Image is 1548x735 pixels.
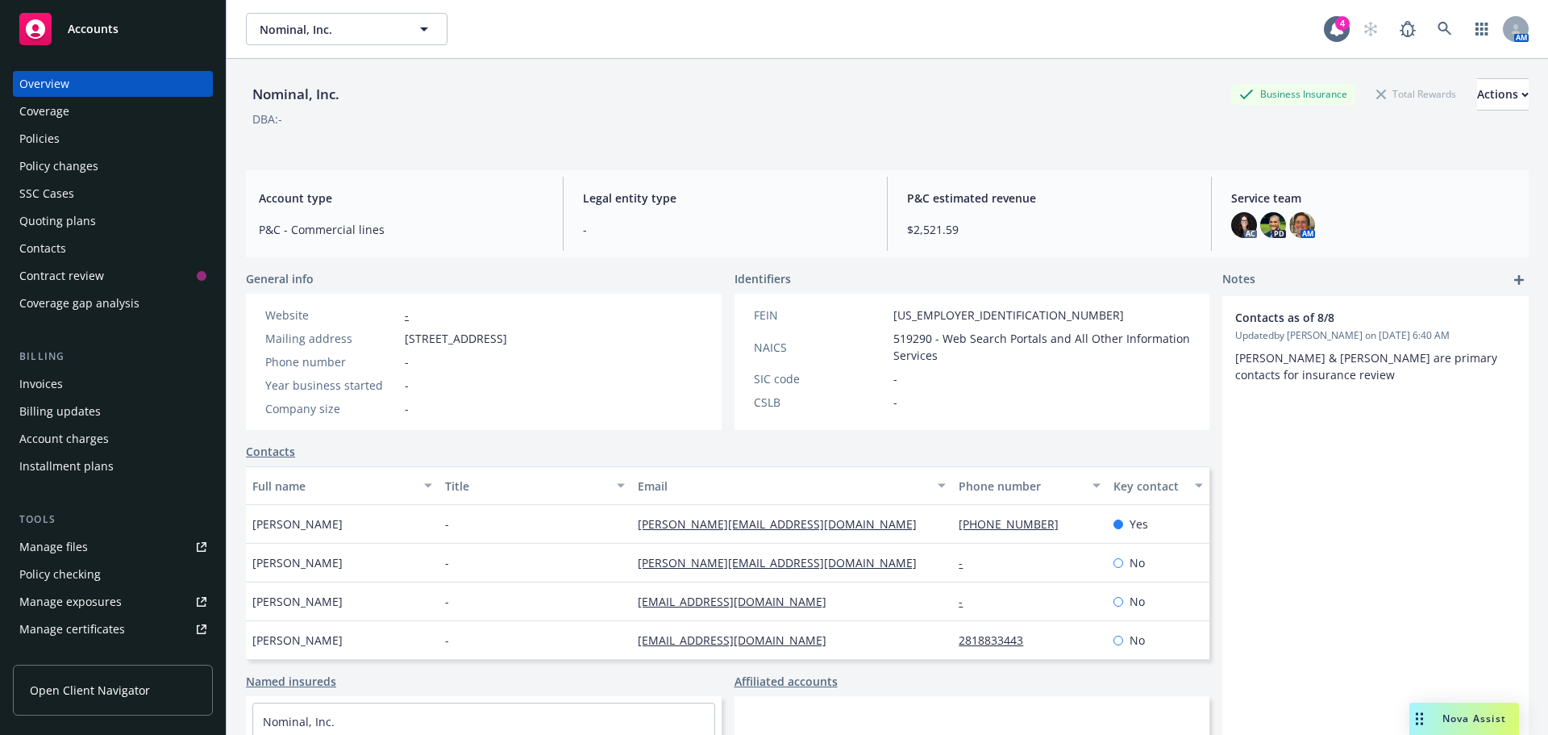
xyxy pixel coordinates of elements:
[259,190,543,207] span: Account type
[907,190,1192,207] span: P&C estimated revenue
[1466,13,1498,45] a: Switch app
[1409,703,1519,735] button: Nova Assist
[19,236,66,261] div: Contacts
[1231,212,1257,238] img: photo
[13,153,213,179] a: Policy changes
[952,466,1106,505] button: Phone number
[1409,703,1429,735] div: Drag to move
[19,562,101,587] div: Policy checking
[19,399,101,424] div: Billing updates
[638,516,930,532] a: [PERSON_NAME][EMAIL_ADDRESS][DOMAIN_NAME]
[405,307,409,323] a: -
[893,307,1124,324] span: [US_EMPLOYER_IDENTIFICATION_NUMBER]
[265,377,398,394] div: Year business started
[265,330,398,347] div: Mailing address
[246,673,336,690] a: Named insureds
[445,478,607,495] div: Title
[68,23,119,35] span: Accounts
[13,644,213,670] a: Manage claims
[638,478,928,495] div: Email
[638,594,839,609] a: [EMAIL_ADDRESS][DOMAIN_NAME]
[734,270,791,287] span: Identifiers
[1429,13,1461,45] a: Search
[19,534,88,560] div: Manage files
[959,633,1036,648] a: 2818833443
[1130,632,1145,649] span: No
[439,466,631,505] button: Title
[1335,16,1350,31] div: 4
[252,632,343,649] span: [PERSON_NAME]
[405,330,507,347] span: [STREET_ADDRESS]
[19,181,74,207] div: SSC Cases
[959,594,976,609] a: -
[734,673,838,690] a: Affiliated accounts
[893,330,1191,364] span: 519290 - Web Search Portals and All Other Information Services
[631,466,952,505] button: Email
[1130,554,1145,571] span: No
[13,426,213,452] a: Account charges
[445,593,449,610] span: -
[19,98,69,124] div: Coverage
[1130,593,1145,610] span: No
[1231,84,1355,104] div: Business Insurance
[1222,296,1529,396] div: Contacts as of 8/8Updatedby [PERSON_NAME] on [DATE] 6:40 AM[PERSON_NAME] & [PERSON_NAME] are prim...
[445,632,449,649] span: -
[13,453,213,479] a: Installment plans
[13,399,213,424] a: Billing updates
[13,589,213,615] span: Manage exposures
[638,633,839,648] a: [EMAIL_ADDRESS][DOMAIN_NAME]
[13,181,213,207] a: SSC Cases
[583,190,868,207] span: Legal entity type
[30,682,150,699] span: Open Client Navigator
[13,616,213,642] a: Manage certificates
[1509,270,1529,290] a: add
[959,516,1072,532] a: [PHONE_NUMBER]
[19,263,104,289] div: Contract review
[959,555,976,570] a: -
[13,263,213,289] a: Contract review
[19,589,122,615] div: Manage exposures
[907,221,1192,238] span: $2,521.59
[1368,84,1464,104] div: Total Rewards
[246,84,346,105] div: Nominal, Inc.
[1289,212,1315,238] img: photo
[265,353,398,370] div: Phone number
[1235,309,1474,326] span: Contacts as of 8/8
[405,400,409,417] span: -
[638,555,930,570] a: [PERSON_NAME][EMAIL_ADDRESS][DOMAIN_NAME]
[13,126,213,152] a: Policies
[1260,212,1286,238] img: photo
[19,208,96,234] div: Quoting plans
[1392,13,1424,45] a: Report a Bug
[1107,466,1209,505] button: Key contact
[19,616,125,642] div: Manage certificates
[19,290,139,316] div: Coverage gap analysis
[754,370,887,387] div: SIC code
[19,371,63,397] div: Invoices
[19,126,60,152] div: Policies
[19,644,101,670] div: Manage claims
[1235,328,1516,343] span: Updated by [PERSON_NAME] on [DATE] 6:40 AM
[1354,13,1387,45] a: Start snowing
[246,270,314,287] span: General info
[19,71,69,97] div: Overview
[405,353,409,370] span: -
[13,349,213,365] div: Billing
[1231,190,1516,207] span: Service team
[13,208,213,234] a: Quoting plans
[246,13,447,45] button: Nominal, Inc.
[754,339,887,356] div: NAICS
[893,394,897,411] span: -
[445,554,449,571] span: -
[754,394,887,411] div: CSLB
[1130,516,1148,532] span: Yes
[19,153,98,179] div: Policy changes
[252,593,343,610] span: [PERSON_NAME]
[1235,350,1500,382] span: [PERSON_NAME] & [PERSON_NAME] are primary contacts for insurance review
[1222,270,1255,290] span: Notes
[445,516,449,532] span: -
[13,534,213,560] a: Manage files
[252,111,282,127] div: DBA: -
[263,714,335,729] a: Nominal, Inc.
[265,307,398,324] div: Website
